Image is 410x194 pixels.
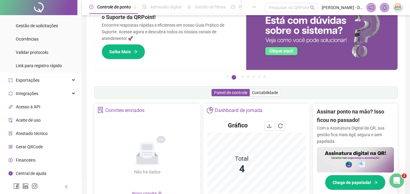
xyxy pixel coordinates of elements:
button: 5 [252,75,255,78]
span: Painel de controle [214,90,247,95]
iframe: Intercom live chat [389,173,404,188]
span: arrow-right [133,50,137,54]
span: pushpin [133,5,137,9]
span: file-done [142,5,147,9]
span: Painel do DP [239,5,263,9]
span: reload [278,123,283,128]
span: download [267,123,272,128]
span: sun [187,5,191,9]
span: Financeiro [16,158,36,163]
span: linkedin [22,183,29,189]
button: 7 [263,75,266,78]
span: left [64,185,69,189]
span: Acesso à API [16,104,40,109]
span: Aceite de uso [16,118,41,123]
h4: Gráfico [228,121,248,130]
span: arrow-right [374,180,378,185]
button: Chega de papelada! [325,175,385,190]
span: Controle de ponto [97,5,131,9]
span: export [8,78,13,82]
span: sync [8,91,13,96]
span: instagram [32,183,38,189]
span: Gerar QRCode [16,144,43,149]
span: solution [8,131,13,136]
div: Convites enviados [105,105,144,116]
span: dollar [8,158,13,162]
h2: Assinar ponto na mão? Isso ficou no passado! [317,107,394,125]
img: banner%2F02c71560-61a6-44d4-94b9-c8ab97240462.png [317,147,394,173]
button: 4 [247,75,250,78]
span: Admissão digital [150,5,181,9]
img: 10201 [393,3,402,12]
span: Central de ajuda [16,171,46,176]
button: 3 [241,75,244,78]
span: Chega de papelada! [333,179,371,186]
span: Integrações [16,91,38,96]
span: audit [8,118,13,122]
span: Validar protocolo [16,50,48,55]
div: Não há dados [119,169,175,175]
span: Gestão de férias [195,5,225,9]
span: bell [382,5,387,10]
p: Encontre respostas rápidas e eficientes em nosso Guia Prático de Suporte. Acesse agora e descubra... [102,22,239,42]
div: Dashboard de jornada [215,105,263,116]
span: solution [97,107,104,113]
span: info-circle [8,171,13,176]
button: 2 [232,75,236,80]
span: search [310,5,315,10]
span: qrcode [8,145,13,149]
span: dashboard [231,5,235,9]
span: clock-circle [89,5,93,9]
button: 6 [258,75,261,78]
span: facebook [13,183,19,189]
span: notification [368,5,374,10]
span: api [8,105,13,109]
span: Exportações [16,78,39,83]
button: Saiba Mais [102,44,145,59]
span: [PERSON_NAME] - DA VOVÓ PAPINHAS [322,4,363,11]
button: 1 [226,75,229,78]
span: 2 [402,173,407,178]
p: Com a Assinatura Digital da QR, sua gestão fica mais ágil, segura e sem papelada. [317,125,394,145]
span: pie-chart [207,107,213,113]
span: Saiba Mais [109,48,131,55]
span: Gestão de solicitações [16,23,58,28]
span: Link para registro rápido [16,63,62,68]
span: Contabilidade [252,90,278,95]
span: ellipsis [252,5,256,9]
span: Atestado técnico [16,131,48,136]
span: Ocorrências [16,37,39,41]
